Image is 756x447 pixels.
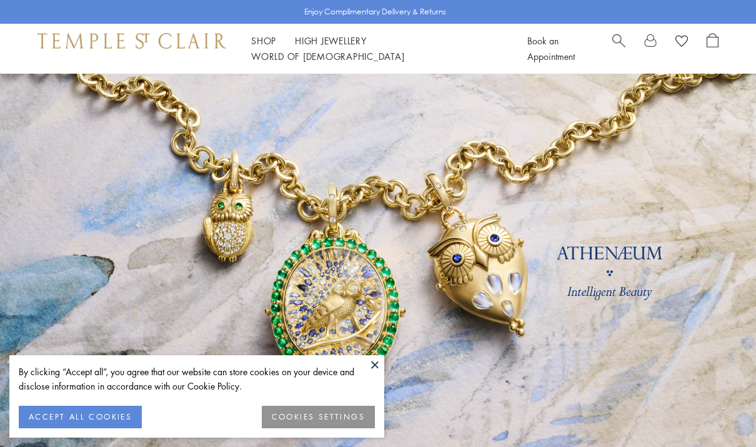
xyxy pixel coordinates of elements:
a: Book an Appointment [527,34,575,62]
div: By clicking “Accept all”, you agree that our website can store cookies on your device and disclos... [19,365,375,393]
a: View Wishlist [675,33,688,52]
a: High JewelleryHigh Jewellery [295,34,367,47]
nav: Main navigation [251,33,499,64]
a: ShopShop [251,34,276,47]
iframe: Gorgias live chat messenger [694,388,744,435]
a: World of [DEMOGRAPHIC_DATA]World of [DEMOGRAPHIC_DATA] [251,50,404,62]
img: Temple St. Clair [37,33,226,48]
button: ACCEPT ALL COOKIES [19,406,142,428]
a: Search [612,33,625,64]
a: Open Shopping Bag [707,33,719,64]
button: COOKIES SETTINGS [262,406,375,428]
p: Enjoy Complimentary Delivery & Returns [304,6,446,18]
